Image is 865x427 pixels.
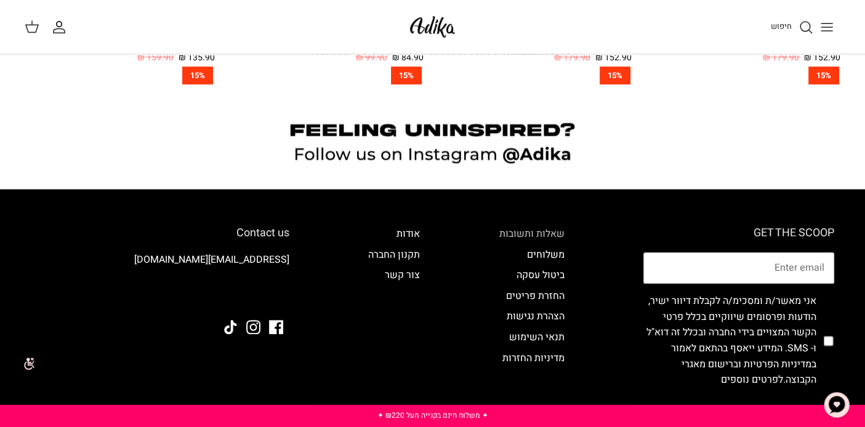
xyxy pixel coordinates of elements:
[406,12,459,41] img: Adika IL
[595,51,632,65] span: 152.90 ₪
[509,330,565,345] a: תנאי השימוש
[391,66,422,84] span: 15%
[813,14,840,41] button: Toggle menu
[818,386,855,423] button: צ'אט
[506,289,565,303] a: החזרת פריטים
[507,309,565,324] a: הצהרת נגישות
[134,252,289,267] a: [EMAIL_ADDRESS][DOMAIN_NAME]
[499,226,565,241] a: שאלות ותשובות
[182,66,213,84] span: 15%
[385,268,420,282] a: צור קשר
[600,66,630,84] span: 15%
[137,51,174,65] span: 159.90 ₪
[643,293,816,388] label: אני מאשר/ת ומסכימ/ה לקבלת דיוור ישיר, הודעות ופרסומים שיווקיים בכלל פרטי הקשר המצויים בידי החברה ...
[804,51,840,65] span: 152.90 ₪
[808,66,839,84] span: 15%
[442,66,632,84] a: 15%
[554,51,590,65] span: 179.90 ₪
[368,247,420,262] a: תקנון החברה
[377,410,488,421] a: ✦ משלוח חינם בקנייה מעל ₪220 ✦
[233,66,424,84] a: 15%
[763,51,799,65] span: 179.90 ₪
[9,346,43,380] img: accessibility_icon02.svg
[396,226,420,241] a: אודות
[356,51,387,65] span: 99.90 ₪
[721,372,783,387] a: לפרטים נוספים
[179,51,215,65] span: 135.90 ₪
[527,247,565,262] a: משלוחים
[269,320,283,334] a: Facebook
[255,286,289,302] img: Adika IL
[650,66,840,84] a: 15%
[643,226,834,240] h6: GET THE SCOOP
[771,20,813,34] a: חיפוש
[502,351,565,365] a: מדיניות החזרות
[771,20,792,32] span: חיפוש
[517,268,565,282] a: ביטול עסקה
[25,66,215,84] a: 15%
[392,51,424,65] span: 84.90 ₪
[643,252,834,284] input: Email
[246,320,260,334] a: Instagram
[223,320,238,334] a: Tiktok
[31,226,289,240] h6: Contact us
[52,20,71,34] a: החשבון שלי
